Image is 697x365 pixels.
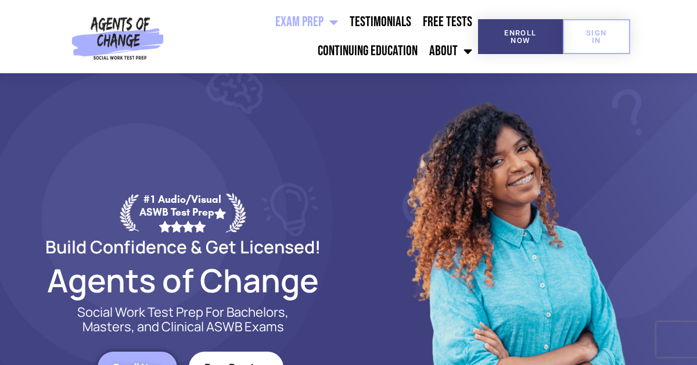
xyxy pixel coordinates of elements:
p: Social Work Test Prep For Bachelors, Masters, and Clinical ASWB Exams [64,305,302,334]
a: Free Tests [417,8,478,37]
div: #1 Audio/Visual ASWB Test Prep [139,193,226,232]
a: About [423,37,478,66]
a: SIGN IN [563,19,630,54]
h2: Build Confidence & Get Licensed! [17,238,348,255]
a: Exam Prep [270,8,344,37]
a: Testimonials [344,8,417,37]
nav: Menu [168,8,479,66]
a: Enroll Now [478,19,563,54]
span: SIGN IN [581,29,612,44]
a: Continuing Education [312,37,423,66]
span: Enroll Now [497,29,544,44]
h2: Agents of Change [17,267,348,294]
